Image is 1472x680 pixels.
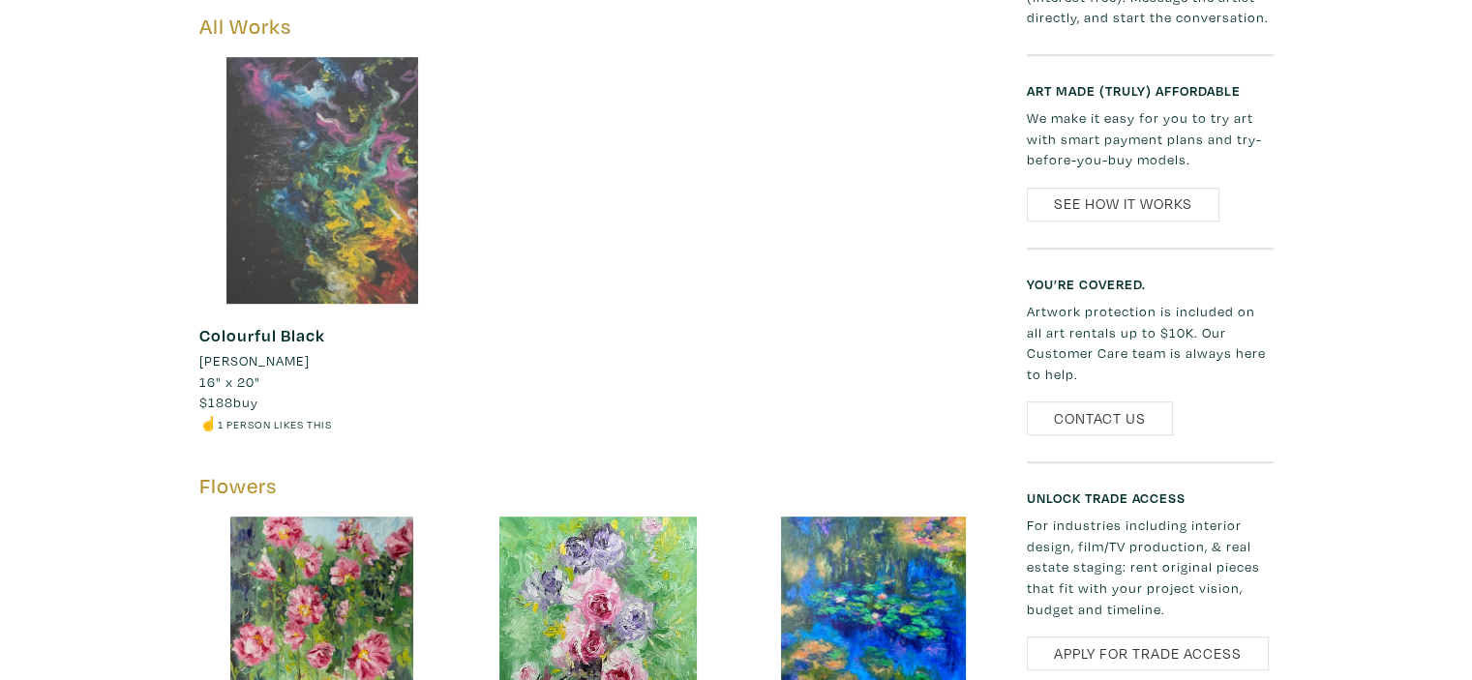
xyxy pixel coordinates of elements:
[1027,401,1173,435] a: Contact Us
[1027,188,1219,222] a: See How It Works
[218,417,332,431] small: 1 person likes this
[199,393,258,411] span: buy
[199,350,446,371] a: [PERSON_NAME]
[199,372,260,391] span: 16" x 20"
[199,350,310,371] li: [PERSON_NAME]
[199,413,446,434] li: ☝️
[1027,636,1269,670] a: Apply for Trade Access
[1027,276,1274,292] h6: You’re covered.
[199,473,998,499] h5: Flowers
[199,324,325,346] a: Colourful Black
[199,393,233,411] span: $188
[199,14,998,40] h5: All Works
[1027,107,1274,170] p: We make it easy for you to try art with smart payment plans and try-before-you-buy models.
[1027,515,1274,619] p: For industries including interior design, film/TV production, & real estate staging: rent origina...
[1027,489,1274,506] h6: Unlock Trade Access
[1027,301,1274,384] p: Artwork protection is included on all art rentals up to $10K. Our Customer Care team is always he...
[1027,82,1274,99] h6: Art made (truly) affordable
